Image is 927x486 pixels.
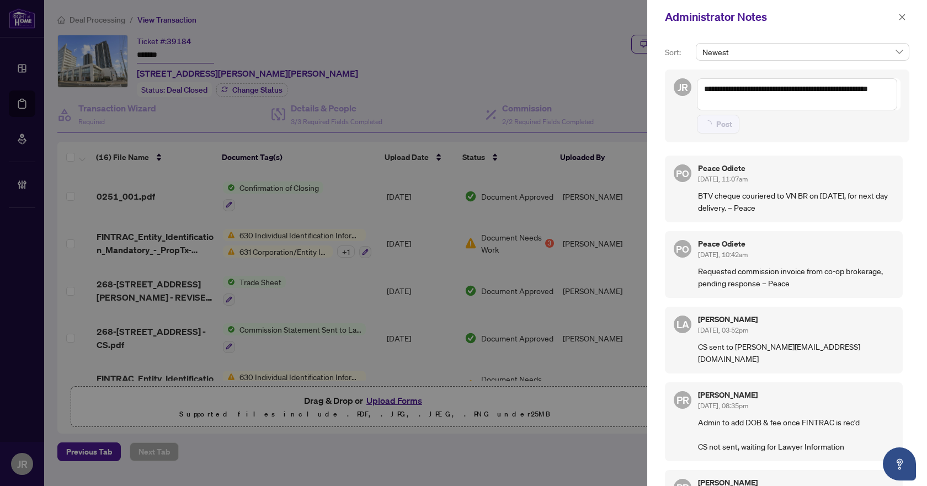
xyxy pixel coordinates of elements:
p: CS sent to [PERSON_NAME][EMAIL_ADDRESS][DOMAIN_NAME] [698,340,894,365]
span: Newest [702,44,903,60]
p: BTV cheque couriered to VN BR on [DATE], for next day delivery. – Peace [698,189,894,213]
h5: Peace Odiete [698,164,894,172]
button: Post [697,115,739,133]
h5: [PERSON_NAME] [698,316,894,323]
span: PO [676,165,689,180]
span: JR [678,79,688,95]
p: Sort: [665,46,691,58]
span: LA [676,317,689,332]
p: Requested commission invoice from co-op brokerage, pending response – Peace [698,265,894,289]
span: PR [676,392,689,408]
span: [DATE], 10:42am [698,250,748,259]
span: PO [676,241,689,256]
span: [DATE], 11:07am [698,175,748,183]
div: Administrator Notes [665,9,895,25]
span: close [898,13,906,21]
p: Admin to add DOB & fee once FINTRAC is rec'd CS not sent, waiting for Lawyer Information [698,416,894,452]
span: [DATE], 08:35pm [698,402,748,410]
button: Open asap [883,447,916,480]
h5: [PERSON_NAME] [698,391,894,399]
h5: Peace Odiete [698,240,894,248]
span: [DATE], 03:52pm [698,326,748,334]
